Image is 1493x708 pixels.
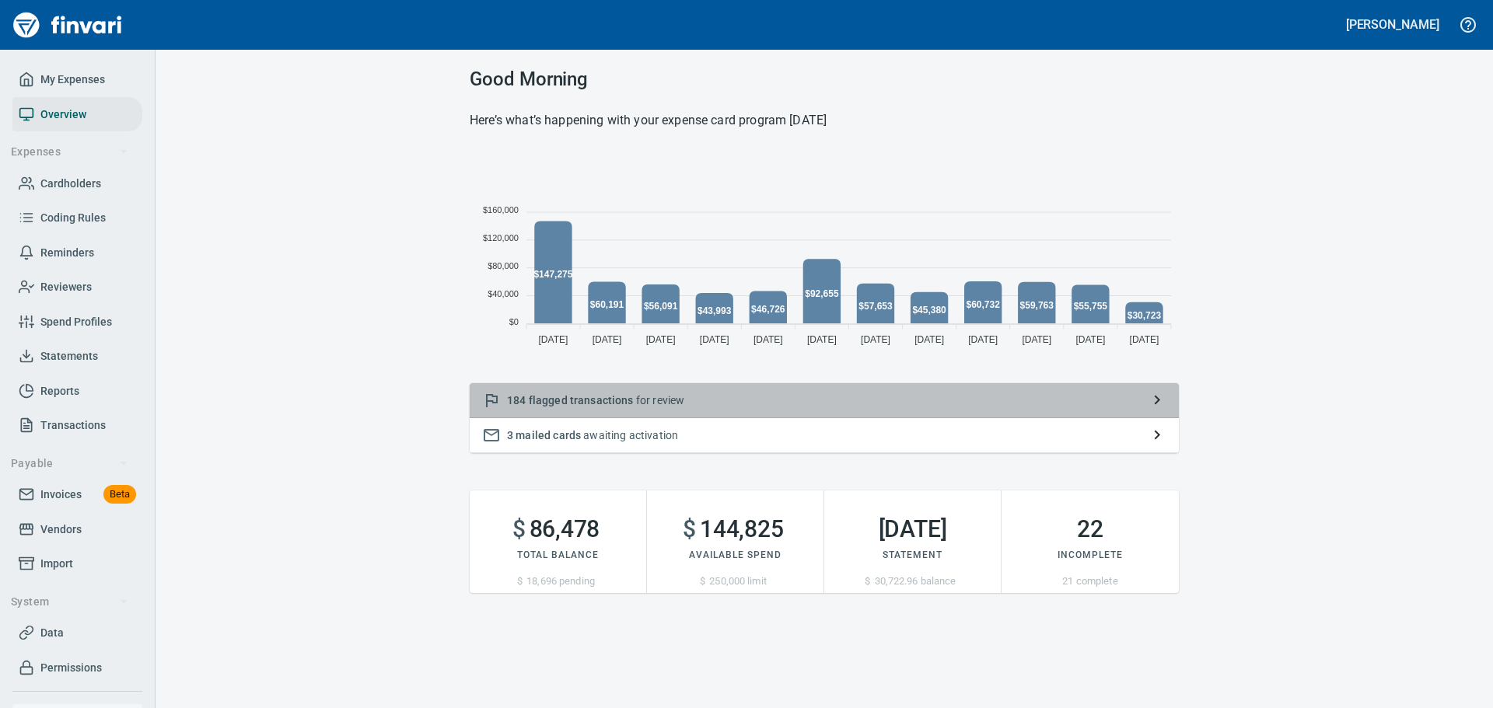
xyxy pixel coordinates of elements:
[700,334,729,345] tspan: [DATE]
[509,317,519,326] tspan: $0
[861,334,890,345] tspan: [DATE]
[12,650,142,685] a: Permissions
[483,233,519,242] tspan: $120,000
[470,418,1179,453] button: 3 mailed cards awaiting activation
[103,486,136,504] span: Beta
[12,235,142,270] a: Reminders
[40,485,82,504] span: Invoices
[40,208,106,228] span: Coding Rules
[40,312,112,332] span: Spend Profiles
[646,334,676,345] tspan: [DATE]
[488,261,519,270] tspan: $80,000
[529,394,634,406] span: flagged transactions
[40,623,64,643] span: Data
[12,546,142,581] a: Import
[12,616,142,650] a: Data
[11,454,128,473] span: Payable
[40,243,94,263] span: Reminders
[1002,515,1179,543] h2: 22
[968,334,998,345] tspan: [DATE]
[12,374,142,409] a: Reports
[12,512,142,547] a: Vendors
[488,289,519,298] tspan: $40,000
[807,334,837,345] tspan: [DATE]
[12,201,142,235] a: Coding Rules
[11,592,128,612] span: System
[5,449,135,478] button: Payable
[914,334,944,345] tspan: [DATE]
[1058,549,1123,560] span: Incomplete
[40,520,82,539] span: Vendors
[539,334,568,345] tspan: [DATE]
[483,205,519,214] tspan: $160,000
[12,62,142,97] a: My Expenses
[12,477,142,512] a: InvoicesBeta
[507,427,1142,443] p: awaiting activation
[5,138,135,166] button: Expenses
[5,588,135,616] button: System
[12,408,142,443] a: Transactions
[1002,490,1179,593] button: 22Incomplete21 complete
[507,429,513,441] span: 3
[470,383,1179,418] button: 184 flagged transactions for review
[1346,16,1439,33] h5: [PERSON_NAME]
[593,334,622,345] tspan: [DATE]
[40,554,73,574] span: Import
[40,277,92,297] span: Reviewers
[470,110,1179,131] h6: Here’s what’s happening with your expense card program [DATE]
[11,142,128,162] span: Expenses
[1075,334,1105,345] tspan: [DATE]
[40,382,79,401] span: Reports
[40,416,106,435] span: Transactions
[12,305,142,340] a: Spend Profiles
[40,174,101,194] span: Cardholders
[40,658,102,678] span: Permissions
[507,394,526,406] span: 184
[40,347,98,366] span: Statements
[1342,12,1443,37] button: [PERSON_NAME]
[12,97,142,132] a: Overview
[40,105,86,124] span: Overview
[12,270,142,305] a: Reviewers
[753,334,783,345] tspan: [DATE]
[507,392,1142,408] p: for review
[12,166,142,201] a: Cardholders
[9,6,126,44] img: Finvari
[40,70,105,89] span: My Expenses
[1022,334,1051,345] tspan: [DATE]
[12,339,142,374] a: Statements
[516,429,581,441] span: mailed cards
[1130,334,1159,345] tspan: [DATE]
[1002,574,1179,589] p: 21 complete
[470,68,1179,90] h3: Good Morning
